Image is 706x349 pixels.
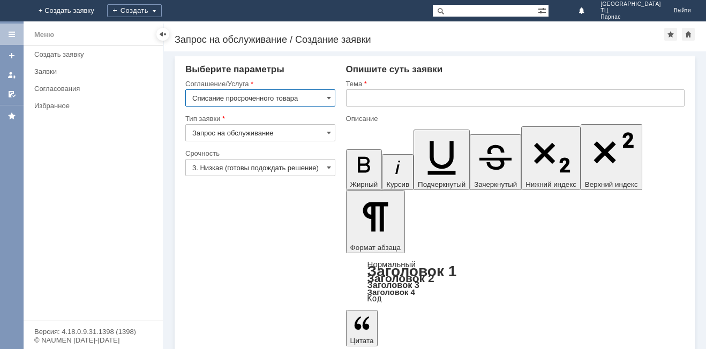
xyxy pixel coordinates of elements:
[3,47,20,64] a: Создать заявку
[350,180,378,188] span: Жирный
[367,263,457,279] a: Заголовок 1
[34,328,152,335] div: Версия: 4.18.0.9.31.1398 (1398)
[664,28,677,41] div: Добавить в избранное
[367,260,416,269] a: Нормальный
[382,154,414,190] button: Курсив
[156,28,169,41] div: Скрыть меню
[175,34,664,45] div: Запрос на обслуживание / Создание заявки
[581,124,642,190] button: Верхний индекс
[34,337,152,344] div: © NAUMEN [DATE]-[DATE]
[185,115,333,122] div: Тип заявки
[600,14,661,20] span: Парнас
[30,80,161,97] a: Согласования
[34,50,156,58] div: Создать заявку
[346,149,382,190] button: Жирный
[585,180,638,188] span: Верхний индекс
[107,4,162,17] div: Создать
[185,150,333,157] div: Срочность
[185,64,284,74] span: Выберите параметры
[682,28,695,41] div: Сделать домашней страницей
[350,244,401,252] span: Формат абзаца
[34,28,54,41] div: Меню
[600,7,661,14] span: ТЦ
[414,130,470,190] button: Подчеркнутый
[367,294,382,304] a: Код
[350,337,374,345] span: Цитата
[474,180,517,188] span: Зачеркнутый
[367,272,434,284] a: Заголовок 2
[346,115,682,122] div: Описание
[367,287,415,297] a: Заголовок 4
[470,134,521,190] button: Зачеркнутый
[346,261,685,302] div: Формат абзаца
[185,80,333,87] div: Соглашение/Услуга
[386,180,409,188] span: Курсив
[34,67,156,75] div: Заявки
[346,310,378,346] button: Цитата
[346,64,443,74] span: Опишите суть заявки
[538,5,549,15] span: Расширенный поиск
[34,102,145,110] div: Избранное
[34,85,156,93] div: Согласования
[346,190,405,253] button: Формат абзаца
[3,86,20,103] a: Мои согласования
[521,126,581,190] button: Нижний индекс
[30,46,161,63] a: Создать заявку
[418,180,465,188] span: Подчеркнутый
[525,180,576,188] span: Нижний индекс
[3,66,20,84] a: Мои заявки
[30,63,161,80] a: Заявки
[367,280,419,290] a: Заголовок 3
[346,80,682,87] div: Тема
[600,1,661,7] span: [GEOGRAPHIC_DATA]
